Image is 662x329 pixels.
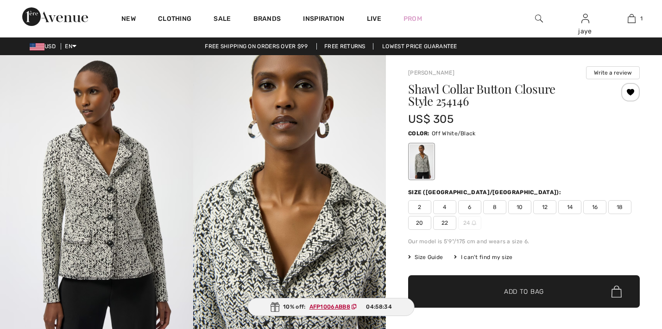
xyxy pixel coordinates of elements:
[433,216,456,230] span: 22
[270,302,279,312] img: Gift.svg
[253,15,281,25] a: Brands
[375,43,465,50] a: Lowest Price Guarantee
[366,303,391,311] span: 04:58:34
[586,66,640,79] button: Write a review
[458,216,481,230] span: 24
[432,130,476,137] span: Off White/Black
[535,13,543,24] img: search the website
[309,304,350,310] ins: AFP1006ABB8
[404,14,422,24] a: Prom
[158,15,191,25] a: Clothing
[612,285,622,297] img: Bag.svg
[581,14,589,23] a: Sign In
[408,70,454,76] a: [PERSON_NAME]
[410,144,434,179] div: Off White/Black
[504,287,544,297] span: Add to Bag
[214,15,231,25] a: Sale
[121,15,136,25] a: New
[640,14,643,23] span: 1
[472,221,476,225] img: ring-m.svg
[316,43,373,50] a: Free Returns
[367,14,381,24] a: Live
[247,298,415,316] div: 10% off:
[197,43,315,50] a: Free shipping on orders over $99
[454,253,512,261] div: I can't find my size
[608,200,631,214] span: 18
[483,200,506,214] span: 8
[408,130,430,137] span: Color:
[562,26,608,36] div: jaye
[581,13,589,24] img: My Info
[30,43,44,51] img: US Dollar
[408,113,454,126] span: US$ 305
[408,275,640,308] button: Add to Bag
[22,7,88,26] img: 1ère Avenue
[433,200,456,214] span: 4
[508,200,531,214] span: 10
[408,188,563,196] div: Size ([GEOGRAPHIC_DATA]/[GEOGRAPHIC_DATA]):
[408,216,431,230] span: 20
[408,237,640,246] div: Our model is 5'9"/175 cm and wears a size 6.
[609,13,654,24] a: 1
[408,253,443,261] span: Size Guide
[65,43,76,50] span: EN
[533,200,556,214] span: 12
[628,13,636,24] img: My Bag
[558,200,581,214] span: 14
[583,200,606,214] span: 16
[408,200,431,214] span: 2
[30,43,59,50] span: USD
[458,200,481,214] span: 6
[408,83,601,107] h1: Shawl Collar Button Closure Style 254146
[303,15,344,25] span: Inspiration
